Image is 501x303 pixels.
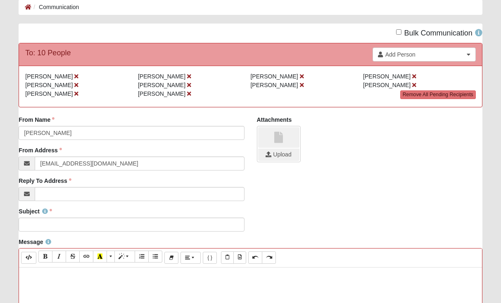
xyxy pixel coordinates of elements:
button: Recent Color [93,251,107,263]
button: Style [114,251,135,263]
button: Paragraph [180,252,201,264]
span: [PERSON_NAME] [138,73,185,80]
span: [PERSON_NAME] [250,73,298,80]
span: [PERSON_NAME] [138,90,185,97]
button: Code Editor [21,252,36,264]
button: Link (⌘+K) [79,251,93,263]
a: Add Person Clear selection [373,47,476,62]
button: More Color [107,251,115,263]
button: Italic (⌘+I) [52,251,66,263]
label: From Address [19,146,62,154]
button: Merge Field [203,252,217,264]
li: Communication [31,3,79,12]
span: [PERSON_NAME] [363,82,411,88]
span: Bulk Communication [404,29,473,37]
a: Remove All Pending Recipients [400,90,476,99]
span: [PERSON_NAME] [25,73,73,80]
span: [PERSON_NAME] [25,82,73,88]
button: Ordered list (⌘+⇧+NUM8) [135,251,149,263]
label: From Name [19,116,55,124]
button: Redo (⌘+⇧+Z) [262,251,276,263]
button: Strikethrough (⌘+⇧+S) [66,251,80,263]
button: Paste Text [221,251,234,263]
button: Unordered list (⌘+⇧+NUM7) [148,251,162,263]
label: Message [19,238,51,246]
input: Bulk Communication [396,29,401,35]
label: Attachments [257,116,292,124]
span: [PERSON_NAME] [138,82,185,88]
button: Bold (⌘+B) [38,251,52,263]
span: [PERSON_NAME] [250,82,298,88]
span: [PERSON_NAME] [25,90,73,97]
span: Add Person [385,50,464,59]
button: Remove Font Style (⌘+\) [164,252,178,264]
span: [PERSON_NAME] [363,73,411,80]
button: Paste from Word [233,251,246,263]
label: Subject [19,207,52,215]
div: To: 10 People [25,47,71,59]
label: Reply To Address [19,177,71,185]
button: Undo (⌘+Z) [248,251,262,263]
